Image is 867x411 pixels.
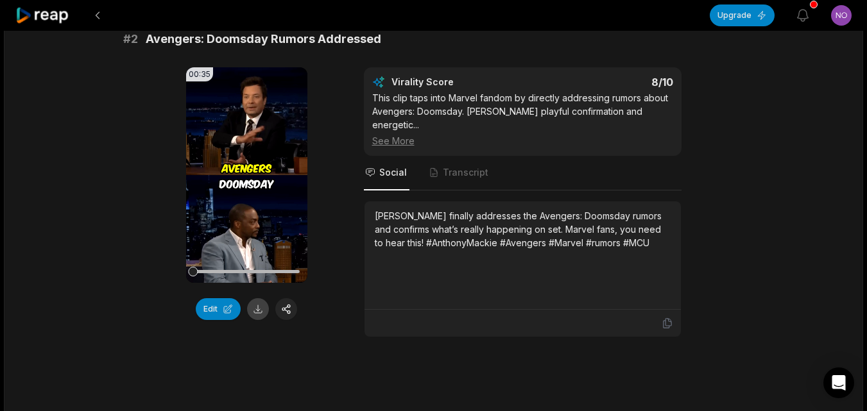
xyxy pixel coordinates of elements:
[372,134,673,147] div: See More
[186,67,307,283] video: Your browser does not support mp4 format.
[710,4,775,26] button: Upgrade
[123,30,138,48] span: # 2
[535,76,673,88] div: 8 /10
[196,298,241,320] button: Edit
[375,209,671,249] div: [PERSON_NAME] finally addresses the Avengers: Doomsday rumors and confirms what’s really happenin...
[364,156,682,190] nav: Tabs
[391,76,529,88] div: Virality Score
[372,91,673,147] div: This clip taps into Marvel fandom by directly addressing rumors about Avengers: Doomsday. [PERSON...
[379,166,407,179] span: Social
[146,30,381,48] span: Avengers: Doomsday Rumors Addressed
[443,166,488,179] span: Transcript
[823,367,854,398] div: Open Intercom Messenger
